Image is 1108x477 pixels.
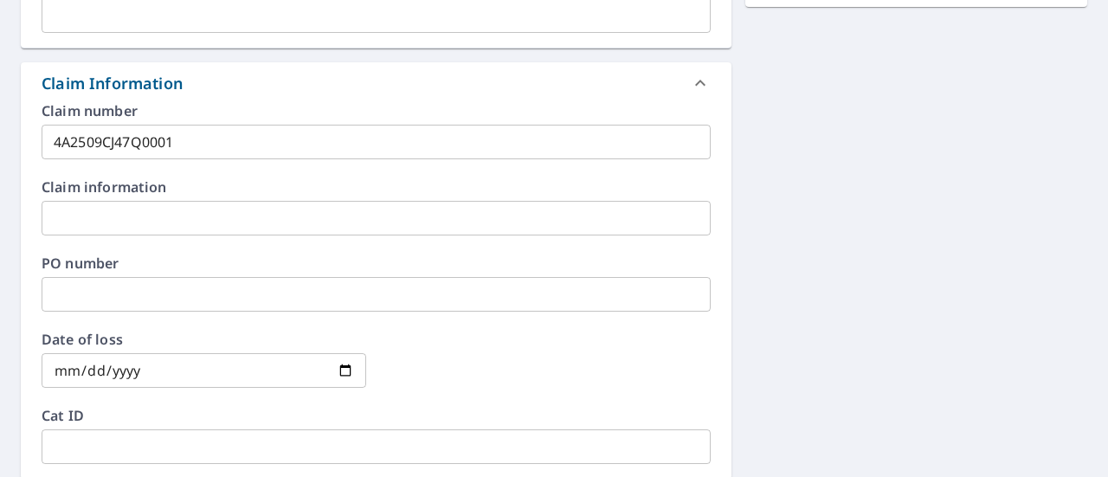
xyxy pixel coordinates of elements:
label: Cat ID [42,409,711,422]
label: Claim number [42,104,711,118]
div: Claim Information [42,72,183,95]
label: Date of loss [42,332,366,346]
label: Claim information [42,180,711,194]
div: Claim Information [21,62,731,104]
label: PO number [42,256,711,270]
